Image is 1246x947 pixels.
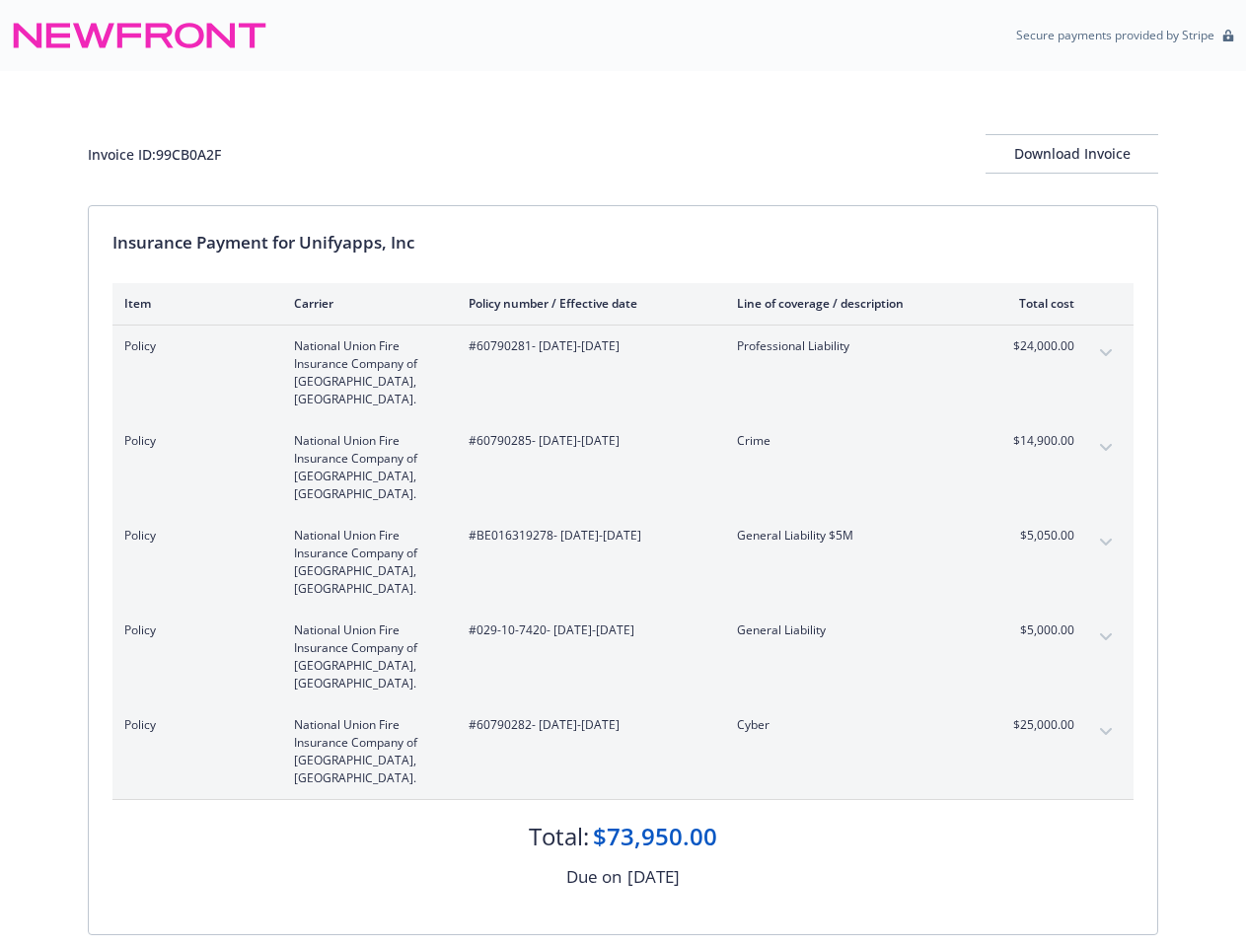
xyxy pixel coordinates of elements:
[469,432,705,450] span: #60790285 - [DATE]-[DATE]
[469,527,705,545] span: #BE016319278 - [DATE]-[DATE]
[1090,621,1122,653] button: expand content
[737,621,969,639] span: General Liability
[737,337,969,355] span: Professional Liability
[1000,432,1074,450] span: $14,900.00
[124,295,262,312] div: Item
[737,716,969,734] span: Cyber
[1000,295,1074,312] div: Total cost
[112,704,1134,799] div: PolicyNational Union Fire Insurance Company of [GEOGRAPHIC_DATA], [GEOGRAPHIC_DATA].#60790282- [D...
[1000,337,1074,355] span: $24,000.00
[737,432,969,450] span: Crime
[1090,527,1122,558] button: expand content
[986,135,1158,173] div: Download Invoice
[1000,716,1074,734] span: $25,000.00
[1090,432,1122,464] button: expand content
[1090,716,1122,748] button: expand content
[112,420,1134,515] div: PolicyNational Union Fire Insurance Company of [GEOGRAPHIC_DATA], [GEOGRAPHIC_DATA].#60790285- [D...
[88,144,221,165] div: Invoice ID: 99CB0A2F
[124,337,262,355] span: Policy
[294,527,437,598] span: National Union Fire Insurance Company of [GEOGRAPHIC_DATA], [GEOGRAPHIC_DATA].
[294,337,437,408] span: National Union Fire Insurance Company of [GEOGRAPHIC_DATA], [GEOGRAPHIC_DATA].
[112,230,1134,255] div: Insurance Payment for Unifyapps, Inc
[737,295,969,312] div: Line of coverage / description
[737,527,969,545] span: General Liability $5M
[112,515,1134,610] div: PolicyNational Union Fire Insurance Company of [GEOGRAPHIC_DATA], [GEOGRAPHIC_DATA].#BE016319278-...
[469,621,705,639] span: #029-10-7420 - [DATE]-[DATE]
[469,337,705,355] span: #60790281 - [DATE]-[DATE]
[124,527,262,545] span: Policy
[124,621,262,639] span: Policy
[294,716,437,787] span: National Union Fire Insurance Company of [GEOGRAPHIC_DATA], [GEOGRAPHIC_DATA].
[593,820,717,853] div: $73,950.00
[986,134,1158,174] button: Download Invoice
[1000,621,1074,639] span: $5,000.00
[1016,27,1214,43] p: Secure payments provided by Stripe
[469,716,705,734] span: #60790282 - [DATE]-[DATE]
[1090,337,1122,369] button: expand content
[529,820,589,853] div: Total:
[294,621,437,692] span: National Union Fire Insurance Company of [GEOGRAPHIC_DATA], [GEOGRAPHIC_DATA].
[112,610,1134,704] div: PolicyNational Union Fire Insurance Company of [GEOGRAPHIC_DATA], [GEOGRAPHIC_DATA].#029-10-7420-...
[469,295,705,312] div: Policy number / Effective date
[124,432,262,450] span: Policy
[294,295,437,312] div: Carrier
[1000,527,1074,545] span: $5,050.00
[627,864,680,890] div: [DATE]
[124,716,262,734] span: Policy
[566,864,622,890] div: Due on
[294,432,437,503] span: National Union Fire Insurance Company of [GEOGRAPHIC_DATA], [GEOGRAPHIC_DATA].
[112,326,1134,420] div: PolicyNational Union Fire Insurance Company of [GEOGRAPHIC_DATA], [GEOGRAPHIC_DATA].#60790281- [D...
